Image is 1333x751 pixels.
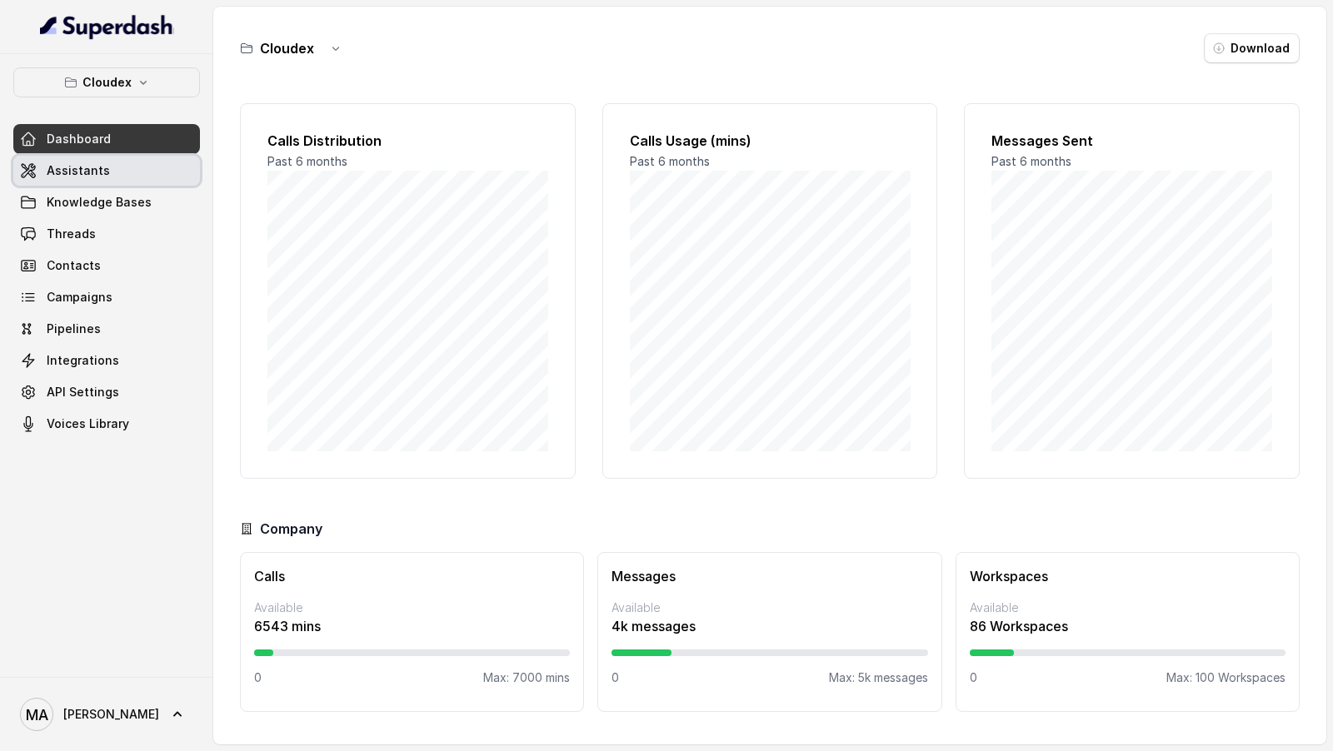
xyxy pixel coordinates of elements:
[254,599,570,616] p: Available
[47,226,96,242] span: Threads
[47,384,119,400] span: API Settings
[47,162,110,179] span: Assistants
[13,691,200,738] a: [PERSON_NAME]
[970,669,977,686] p: 0
[991,131,1272,151] h2: Messages Sent
[63,706,159,723] span: [PERSON_NAME]
[13,377,200,407] a: API Settings
[970,616,1286,636] p: 86 Workspaces
[260,38,314,58] h3: Cloudex
[47,321,101,337] span: Pipelines
[47,415,129,432] span: Voices Library
[13,156,200,186] a: Assistants
[13,67,200,97] button: Cloudex
[13,124,200,154] a: Dashboard
[254,616,570,636] p: 6543 mins
[267,154,347,168] span: Past 6 months
[13,282,200,312] a: Campaigns
[47,352,119,369] span: Integrations
[47,131,111,147] span: Dashboard
[612,599,927,616] p: Available
[267,131,548,151] h2: Calls Distribution
[483,669,570,686] p: Max: 7000 mins
[13,409,200,439] a: Voices Library
[13,219,200,249] a: Threads
[612,669,619,686] p: 0
[1204,33,1300,63] button: Download
[630,154,710,168] span: Past 6 months
[630,131,911,151] h2: Calls Usage (mins)
[260,519,322,539] h3: Company
[47,257,101,274] span: Contacts
[47,194,152,211] span: Knowledge Bases
[254,669,262,686] p: 0
[13,187,200,217] a: Knowledge Bases
[254,566,570,586] h3: Calls
[82,72,132,92] p: Cloudex
[970,599,1286,616] p: Available
[970,566,1286,586] h3: Workspaces
[612,566,927,586] h3: Messages
[47,289,112,306] span: Campaigns
[13,251,200,281] a: Contacts
[40,13,174,40] img: light.svg
[991,154,1071,168] span: Past 6 months
[829,669,928,686] p: Max: 5k messages
[1166,669,1286,686] p: Max: 100 Workspaces
[26,706,48,724] text: MA
[13,346,200,375] a: Integrations
[612,616,927,636] p: 4k messages
[13,314,200,344] a: Pipelines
